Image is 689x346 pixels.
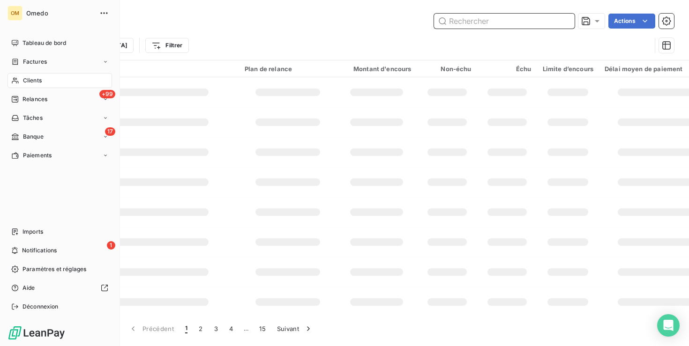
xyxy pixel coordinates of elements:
[107,241,115,250] span: 1
[22,39,66,47] span: Tableau de bord
[543,65,593,73] div: Limite d’encours
[22,265,86,273] span: Paramètres et réglages
[105,127,115,136] span: 17
[7,325,66,340] img: Logo LeanPay
[23,133,44,141] span: Banque
[224,319,239,339] button: 4
[23,114,43,122] span: Tâches
[209,319,224,339] button: 3
[99,90,115,98] span: +99
[23,151,52,160] span: Paiements
[7,6,22,21] div: OM
[22,246,57,255] span: Notifications
[245,65,331,73] div: Plan de relance
[22,284,35,292] span: Aide
[239,321,254,336] span: …
[23,76,42,85] span: Clients
[26,9,94,17] span: Omedo
[22,95,47,103] span: Relances
[22,302,59,311] span: Déconnexion
[145,38,188,53] button: Filtrer
[193,319,208,339] button: 2
[342,65,412,73] div: Montant d'encours
[423,65,472,73] div: Non-échu
[185,324,187,333] span: 1
[7,280,112,295] a: Aide
[123,319,180,339] button: Précédent
[271,319,319,339] button: Suivant
[434,14,575,29] input: Rechercher
[22,228,43,236] span: Imports
[180,319,193,339] button: 1
[23,58,47,66] span: Factures
[657,314,680,337] div: Open Intercom Messenger
[483,65,532,73] div: Échu
[608,14,655,29] button: Actions
[254,319,271,339] button: 15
